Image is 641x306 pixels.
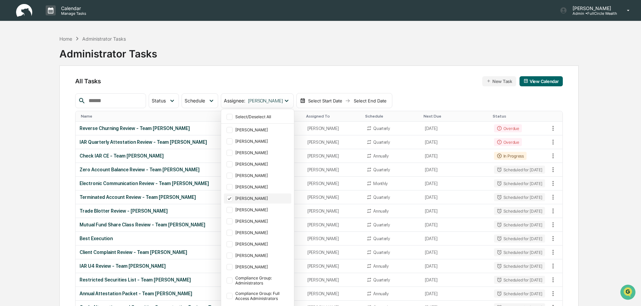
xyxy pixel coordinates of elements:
[235,139,290,144] div: [PERSON_NAME]
[248,98,283,103] span: [PERSON_NAME]
[307,181,358,186] div: [PERSON_NAME]
[235,253,290,258] div: [PERSON_NAME]
[307,98,344,103] div: Select Start Date
[235,162,290,167] div: [PERSON_NAME]
[307,250,358,255] div: [PERSON_NAME]
[80,181,299,186] div: Electronic Communication Review - Team [PERSON_NAME]
[23,51,110,58] div: Start new chat
[307,126,358,131] div: [PERSON_NAME]
[56,5,90,11] p: Calendar
[494,290,545,298] div: Scheduled for [DATE]
[235,242,290,247] div: [PERSON_NAME]
[235,291,290,301] div: Compliance Group: Full Access Administrators
[56,11,90,16] p: Manage Tasks
[235,173,290,178] div: [PERSON_NAME]
[235,275,290,286] div: Compliance Group: Administrators
[373,264,389,269] div: Annually
[307,222,358,227] div: [PERSON_NAME]
[421,135,490,149] td: [DATE]
[373,126,390,131] div: Quarterly
[47,114,81,119] a: Powered byPylon
[300,98,305,103] img: calendar
[13,85,43,91] span: Preclearance
[494,166,545,174] div: Scheduled for [DATE]
[494,124,522,132] div: Overdue
[307,140,358,145] div: [PERSON_NAME]
[235,150,290,155] div: [PERSON_NAME]
[373,222,390,227] div: Quarterly
[345,98,350,103] img: arrow right
[80,208,299,214] div: Trade Blotter Review - [PERSON_NAME]
[307,236,358,241] div: [PERSON_NAME]
[494,276,545,284] div: Scheduled for [DATE]
[235,207,290,212] div: [PERSON_NAME]
[307,291,358,296] div: [PERSON_NAME]
[80,291,299,296] div: Annual Attestation Packet - Team [PERSON_NAME]
[80,194,299,200] div: Terminated Account Review - Team [PERSON_NAME]
[421,149,490,163] td: [DATE]
[494,207,545,215] div: Scheduled for [DATE]
[424,114,487,119] div: Toggle SortBy
[49,85,54,91] div: 🗄️
[235,219,290,224] div: [PERSON_NAME]
[373,291,389,296] div: Annually
[59,42,157,60] div: Administrator Tasks
[307,209,358,214] div: [PERSON_NAME]
[373,181,388,186] div: Monthly
[494,248,545,256] div: Scheduled for [DATE]
[235,230,290,235] div: [PERSON_NAME]
[80,277,299,282] div: Restricted Securities List - Team [PERSON_NAME]
[421,204,490,218] td: [DATE]
[421,259,490,273] td: [DATE]
[81,114,300,119] div: Toggle SortBy
[494,234,545,243] div: Scheduled for [DATE]
[4,95,45,107] a: 🔎Data Lookup
[373,195,390,200] div: Quarterly
[4,82,46,94] a: 🖐️Preclearance
[373,167,390,172] div: Quarterly
[235,127,290,132] div: [PERSON_NAME]
[7,14,122,25] p: How can we help?
[567,11,617,16] p: Admin • FullCircle Wealth
[235,184,290,189] div: [PERSON_NAME]
[494,262,545,270] div: Scheduled for [DATE]
[59,36,72,42] div: Home
[494,152,527,160] div: In Progress
[82,36,126,42] div: Administrator Tasks
[482,76,516,86] button: New Task
[23,58,85,63] div: We're available if you need us!
[235,196,290,201] div: [PERSON_NAME]
[549,114,562,119] div: Toggle SortBy
[80,167,299,172] div: Zero Account Balance Review - Team [PERSON_NAME]
[80,139,299,145] div: IAR Quarterly Attestation Review - Team [PERSON_NAME]
[373,140,390,145] div: Quarterly
[520,76,563,86] button: View Calendar
[494,179,545,187] div: Scheduled for [DATE]
[7,85,12,91] div: 🖐️
[421,232,490,246] td: [DATE]
[493,114,546,119] div: Toggle SortBy
[421,177,490,190] td: [DATE]
[373,250,390,255] div: Quarterly
[80,250,299,255] div: Client Complaint Review - Team [PERSON_NAME]
[67,114,81,119] span: Pylon
[307,277,358,282] div: [PERSON_NAME]
[114,53,122,61] button: Start new chat
[80,263,299,269] div: IAR U4 Review - Team [PERSON_NAME]
[185,98,205,103] span: Schedule
[307,264,358,269] div: [PERSON_NAME]
[80,236,299,241] div: Best Execution
[494,138,522,146] div: Overdue
[421,273,490,287] td: [DATE]
[494,221,545,229] div: Scheduled for [DATE]
[421,218,490,232] td: [DATE]
[373,236,390,241] div: Quarterly
[7,51,19,63] img: 1746055101610-c473b297-6a78-478c-a979-82029cc54cd1
[421,246,490,259] td: [DATE]
[421,190,490,204] td: [DATE]
[306,114,360,119] div: Toggle SortBy
[620,284,638,302] iframe: Open customer support
[421,163,490,177] td: [DATE]
[494,193,545,201] div: Scheduled for [DATE]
